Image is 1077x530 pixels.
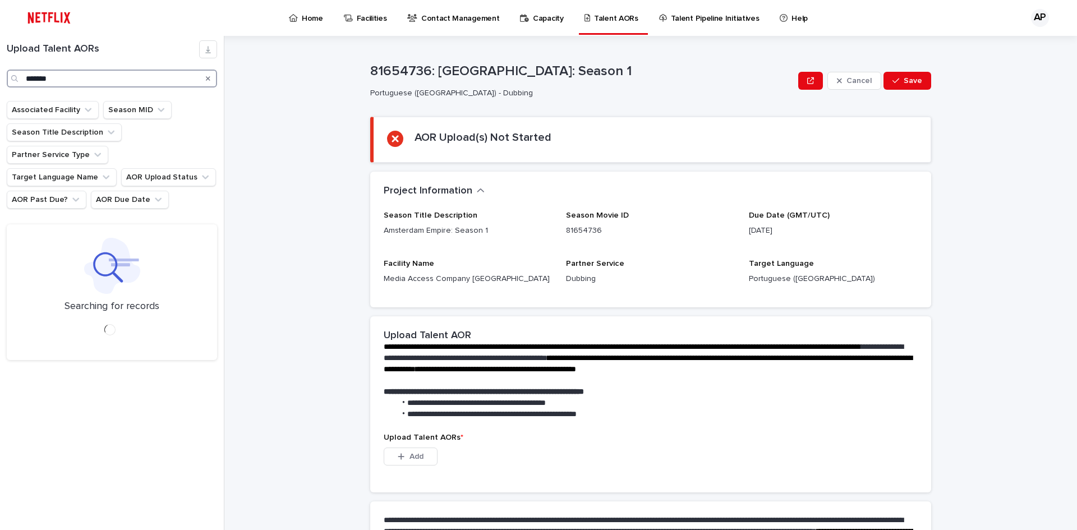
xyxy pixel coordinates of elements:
[409,453,424,460] span: Add
[384,185,472,197] h2: Project Information
[566,211,629,219] span: Season Movie ID
[749,260,814,268] span: Target Language
[370,63,794,80] p: 81654736: [GEOGRAPHIC_DATA]: Season 1
[7,168,117,186] button: Target Language Name
[1031,9,1049,27] div: AP
[65,301,159,313] p: Searching for records
[749,211,830,219] span: Due Date (GMT/UTC)
[22,7,76,29] img: ifQbXi3ZQGMSEF7WDB7W
[384,448,438,466] button: Add
[7,123,122,141] button: Season Title Description
[566,225,735,237] p: 81654736
[749,273,918,285] p: Portuguese ([GEOGRAPHIC_DATA])
[91,191,169,209] button: AOR Due Date
[566,260,624,268] span: Partner Service
[7,146,108,164] button: Partner Service Type
[384,185,485,197] button: Project Information
[384,225,553,237] p: Amsterdam Empire: Season 1
[7,70,217,87] input: Search
[7,101,99,119] button: Associated Facility
[883,72,931,90] button: Save
[846,77,872,85] span: Cancel
[384,260,434,268] span: Facility Name
[103,101,172,119] button: Season MID
[415,131,551,144] h2: AOR Upload(s) Not Started
[370,89,789,98] p: Portuguese ([GEOGRAPHIC_DATA]) - Dubbing
[384,330,471,342] h2: Upload Talent AOR
[384,273,553,285] p: Media Access Company [GEOGRAPHIC_DATA]
[121,168,216,186] button: AOR Upload Status
[827,72,881,90] button: Cancel
[749,225,918,237] p: [DATE]
[7,43,199,56] h1: Upload Talent AORs
[384,211,477,219] span: Season Title Description
[7,191,86,209] button: AOR Past Due?
[904,77,922,85] span: Save
[566,273,735,285] p: Dubbing
[384,434,463,441] span: Upload Talent AORs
